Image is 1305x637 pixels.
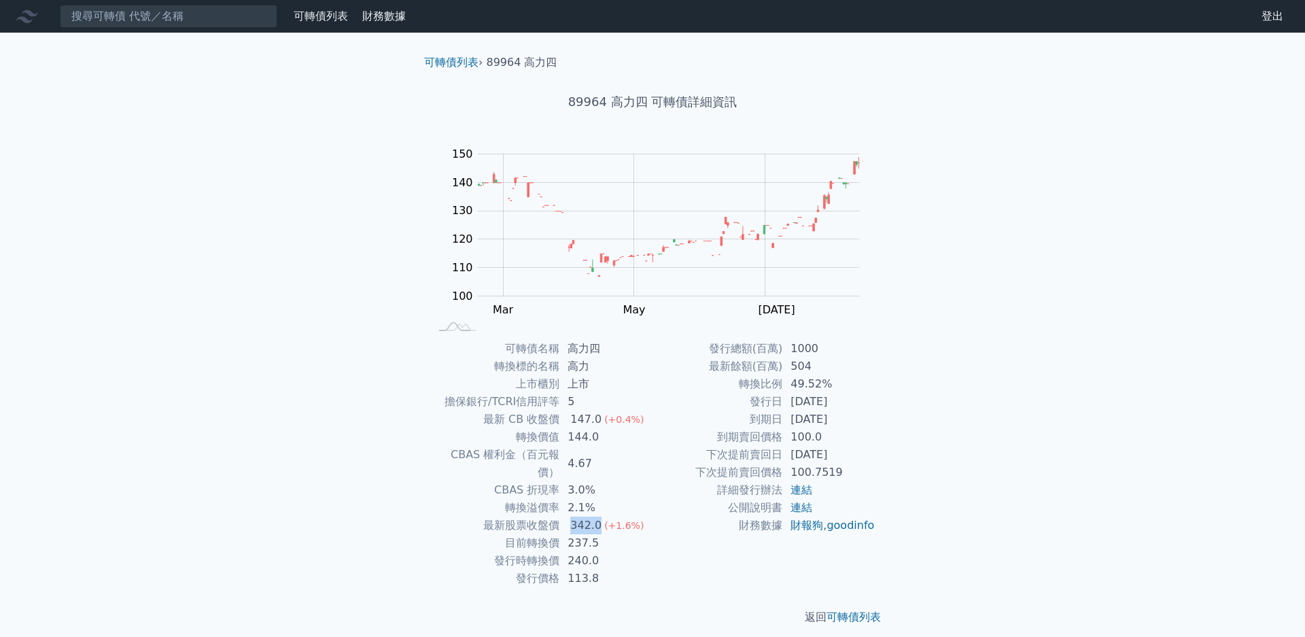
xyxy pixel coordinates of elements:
tspan: May [623,303,645,316]
td: 5 [559,393,652,411]
a: 登出 [1251,5,1294,27]
td: 轉換標的名稱 [430,358,559,375]
div: 342.0 [568,517,604,534]
td: CBAS 折現率 [430,481,559,499]
td: 到期賣回價格 [652,428,782,446]
a: 可轉債列表 [826,610,881,623]
td: 144.0 [559,428,652,446]
span: (+0.4%) [604,414,644,425]
td: 轉換比例 [652,375,782,393]
td: 上市 [559,375,652,393]
h1: 89964 高力四 可轉債詳細資訊 [413,92,892,111]
td: 100.0 [782,428,875,446]
tspan: 100 [452,290,473,303]
td: 下次提前賣回日 [652,446,782,464]
a: goodinfo [826,519,874,532]
td: [DATE] [782,446,875,464]
td: 發行價格 [430,570,559,587]
td: 高力四 [559,340,652,358]
td: 4.67 [559,446,652,481]
tspan: 110 [452,261,473,274]
td: 到期日 [652,411,782,428]
td: 轉換溢價率 [430,499,559,517]
td: 最新餘額(百萬) [652,358,782,375]
td: 發行日 [652,393,782,411]
td: 最新 CB 收盤價 [430,411,559,428]
tspan: 120 [452,233,473,245]
td: 1000 [782,340,875,358]
td: 詳細發行辦法 [652,481,782,499]
span: (+1.6%) [604,520,644,531]
td: [DATE] [782,393,875,411]
g: Chart [445,148,880,317]
input: 搜尋可轉債 代號／名稱 [60,5,277,28]
a: 連結 [790,501,812,514]
td: 113.8 [559,570,652,587]
li: 89964 高力四 [487,54,557,71]
td: , [782,517,875,534]
tspan: 130 [452,204,473,217]
td: 發行時轉換價 [430,552,559,570]
p: 返回 [413,609,892,625]
td: 49.52% [782,375,875,393]
a: 可轉債列表 [294,10,348,22]
td: 2.1% [559,499,652,517]
a: 財務數據 [362,10,406,22]
td: 財務數據 [652,517,782,534]
td: 3.0% [559,481,652,499]
tspan: Mar [493,303,514,316]
tspan: 150 [452,148,473,160]
td: 可轉債名稱 [430,340,559,358]
a: 可轉債列表 [424,56,478,69]
td: 240.0 [559,552,652,570]
a: 財報狗 [790,519,823,532]
td: 擔保銀行/TCRI信用評等 [430,393,559,411]
td: 下次提前賣回價格 [652,464,782,481]
td: 100.7519 [782,464,875,481]
td: 504 [782,358,875,375]
td: 發行總額(百萬) [652,340,782,358]
td: CBAS 權利金（百元報價） [430,446,559,481]
div: 147.0 [568,411,604,428]
li: › [424,54,483,71]
td: 公開說明書 [652,499,782,517]
td: [DATE] [782,411,875,428]
td: 最新股票收盤價 [430,517,559,534]
a: 連結 [790,483,812,496]
td: 轉換價值 [430,428,559,446]
tspan: 140 [452,176,473,189]
td: 高力 [559,358,652,375]
td: 237.5 [559,534,652,552]
tspan: [DATE] [759,303,795,316]
td: 上市櫃別 [430,375,559,393]
td: 目前轉換價 [430,534,559,552]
